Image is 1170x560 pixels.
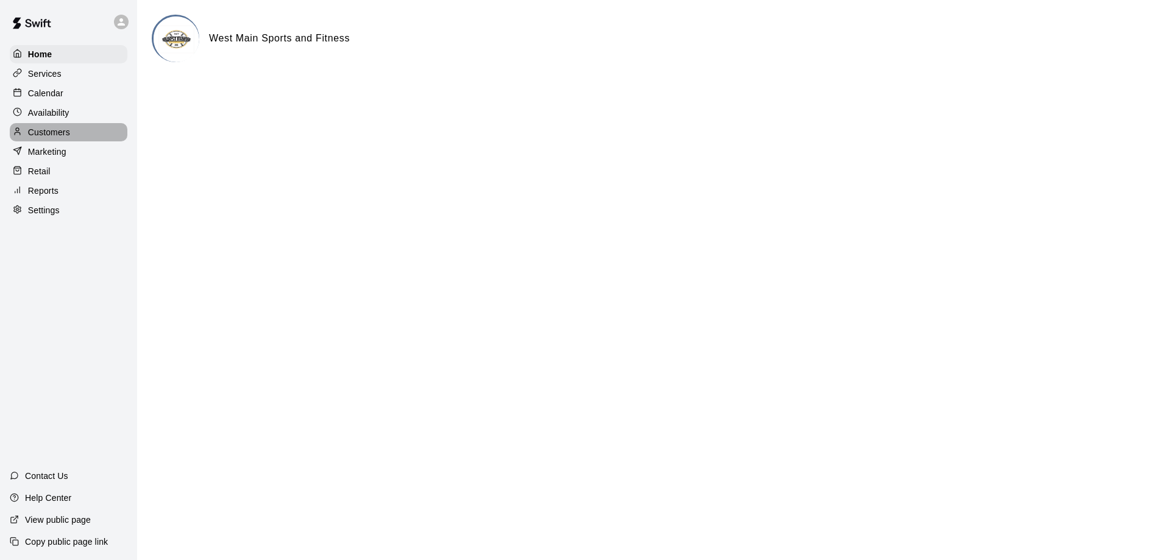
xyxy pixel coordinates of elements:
[25,492,71,504] p: Help Center
[25,514,91,526] p: View public page
[10,123,127,141] a: Customers
[10,143,127,161] a: Marketing
[10,201,127,219] a: Settings
[28,107,69,119] p: Availability
[10,45,127,63] a: Home
[10,162,127,180] a: Retail
[28,204,60,216] p: Settings
[209,30,350,46] h6: West Main Sports and Fitness
[10,84,127,102] a: Calendar
[28,165,51,177] p: Retail
[28,185,58,197] p: Reports
[10,182,127,200] a: Reports
[28,68,62,80] p: Services
[25,470,68,482] p: Contact Us
[28,126,70,138] p: Customers
[28,146,66,158] p: Marketing
[28,48,52,60] p: Home
[28,87,63,99] p: Calendar
[10,65,127,83] a: Services
[154,16,199,62] img: West Main Sports and Fitness logo
[25,536,108,548] p: Copy public page link
[10,104,127,122] a: Availability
